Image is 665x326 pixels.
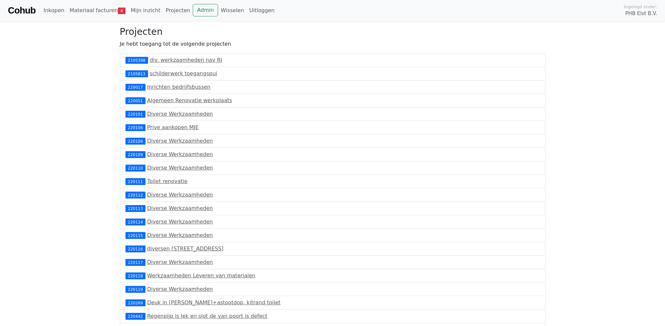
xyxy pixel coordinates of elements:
a: Cohub [8,3,35,18]
h3: Projecten [120,26,545,37]
a: Diverse Werkzaamheden [147,205,213,211]
div: 220112 [125,192,145,198]
a: Regenpijp is lek en slot de van poort is defect [147,313,267,319]
a: Inrichten bedrijfsbussen [147,84,211,90]
div: 2105813 [125,70,148,77]
div: 220106 [125,124,145,131]
div: 220114 [125,219,145,225]
div: 220117 [125,259,145,266]
a: Diverse Werkzaamheden [147,232,213,238]
a: Diverse Werkzaamheden [147,165,213,171]
a: Deuk in [PERSON_NAME]+astootdop, kitrand toilet [147,299,280,306]
a: Diverse Werkzaamheden [147,259,213,265]
a: div. werkzaamheden nav RI [150,57,222,63]
div: 220269 [125,299,145,306]
span: Ingelogd onder: [624,4,657,10]
a: Diverse Werkzaamheden [147,111,213,117]
a: Diverse Werkzaamheden [147,138,213,144]
a: Diverse Werkzaamheden [147,151,213,157]
a: Projecten [163,4,193,17]
a: Diverse Werkzaamheden [147,219,213,225]
a: Admin [193,4,218,16]
div: 220115 [125,232,145,239]
div: 220113 [125,205,145,212]
a: Prive aankopen MJE [147,124,199,130]
div: 220109 [125,151,145,158]
div: 220108 [125,138,145,144]
a: Wisselen [218,4,247,17]
p: Je hebt toegang tot de volgende projecten [120,40,545,48]
div: 220051 [125,97,145,104]
a: Inkopen [41,4,67,17]
div: 220110 [125,165,145,171]
a: diversen [STREET_ADDRESS] [147,245,224,252]
a: Mijn inzicht [128,4,163,17]
a: Diverse Werkzaamheden [147,192,213,198]
a: Materiaal facturen4 [67,4,128,17]
div: 2105398 [125,57,148,63]
div: 220119 [125,286,145,292]
span: 4 [118,8,125,14]
a: schilderwerk toegangspui [150,70,217,77]
div: 220017 [125,84,145,90]
a: Toilet renovatie [147,178,188,184]
div: 220118 [125,272,145,279]
a: Uitloggen [247,4,277,17]
a: Algemeen Renovatie werkplaats [147,97,232,104]
span: PHB Elst B.V. [625,10,657,17]
div: 220116 [125,245,145,252]
a: Werkzaamheden Leveren van materialen [147,272,255,279]
div: 220101 [125,111,145,117]
div: 220442 [125,313,145,319]
div: 220111 [125,178,145,185]
a: Diverse Werkzaamheden [147,286,213,292]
